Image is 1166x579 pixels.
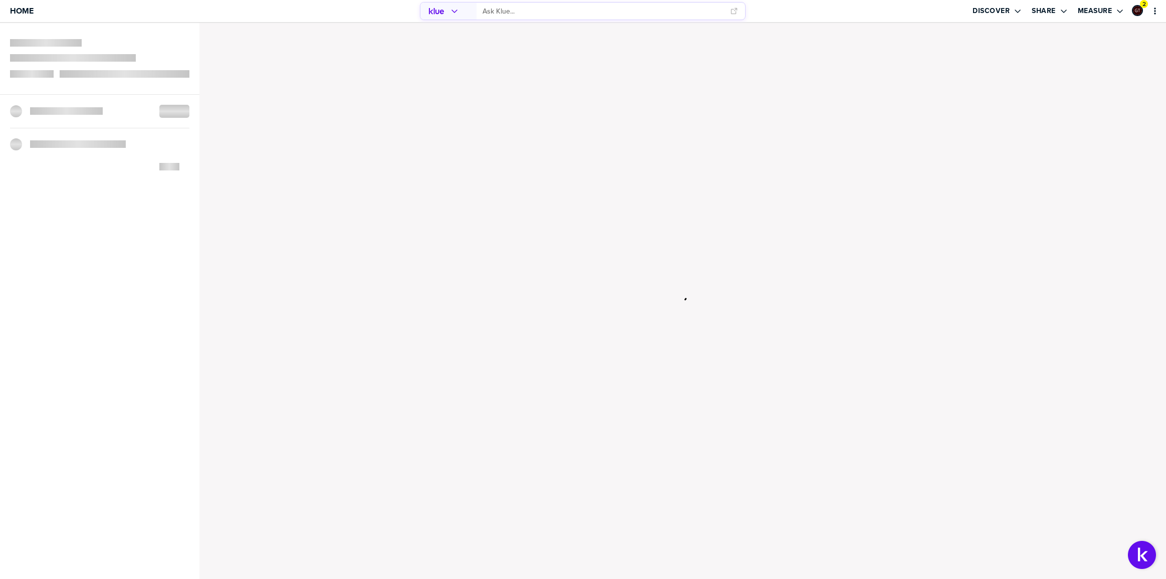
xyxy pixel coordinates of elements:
[483,3,724,20] input: Ask Klue...
[10,7,34,15] span: Home
[1128,541,1156,569] button: Open Support Center
[973,7,1010,16] label: Discover
[1032,7,1056,16] label: Share
[1132,5,1143,16] div: Graham Tutti
[1142,1,1146,8] span: 2
[1131,4,1144,17] a: Edit Profile
[1078,7,1112,16] label: Measure
[1133,6,1142,15] img: ee1355cada6433fc92aa15fbfe4afd43-sml.png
